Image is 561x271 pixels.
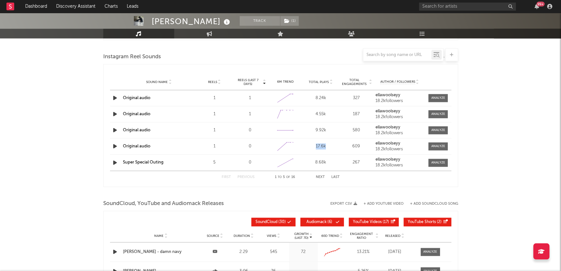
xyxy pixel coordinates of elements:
[376,157,424,162] a: ellawoolseyy
[123,128,150,132] a: Original audio
[536,2,545,6] div: 99 +
[123,96,150,100] a: Original audio
[123,144,150,148] a: Original audio
[376,147,424,152] div: 18.2k followers
[240,16,280,26] button: Track
[198,159,231,166] div: 5
[198,143,231,150] div: 1
[305,95,337,101] div: 8.24k
[349,218,399,226] button: YouTube Videos(17)
[382,249,408,255] div: [DATE]
[306,220,326,224] span: Audiomack
[305,220,334,224] span: ( 6 )
[321,234,339,238] span: 60D Trend
[234,78,262,86] span: Reels (last 7 days)
[385,234,400,238] span: Released
[357,202,404,206] div: + Add YouTube Video
[208,80,217,84] span: Reels
[330,202,357,206] button: Export CSV
[340,159,372,166] div: 267
[259,249,287,255] div: 545
[340,111,372,117] div: 187
[376,109,424,114] a: ellawoolseyy
[376,125,424,130] a: ellawoolseyy
[305,127,337,134] div: 9.92k
[198,111,231,117] div: 1
[152,16,232,27] div: [PERSON_NAME]
[353,220,382,224] span: YouTube Videos
[340,95,372,101] div: 327
[255,220,286,224] span: ( 30 )
[376,141,424,146] a: ellawoolseyy
[123,249,199,255] a: [PERSON_NAME] - damn navy
[123,160,164,164] a: Super Special Outing
[340,143,372,150] div: 609
[234,143,266,150] div: 0
[198,127,231,134] div: 1
[278,176,282,179] span: to
[294,236,309,240] p: (Last 7d)
[376,163,424,168] div: 18.2k followers
[376,141,400,145] strong: ellawoolseyy
[198,95,231,101] div: 1
[348,249,379,255] div: 13.21 %
[340,127,372,134] div: 580
[340,78,368,86] span: Total Engagements
[376,93,424,98] a: ellawoolseyy
[234,95,266,101] div: 1
[410,202,458,206] button: + Add SoundCloud Song
[103,200,224,208] span: SoundCloud, YouTube and Audiomack Releases
[269,79,302,84] div: 6M Trend
[222,175,231,179] button: First
[305,143,337,150] div: 17.6k
[255,220,277,224] span: SoundCloud
[207,234,219,238] span: Source
[376,109,400,113] strong: ellawoolseyy
[348,232,375,240] span: Engagement Ratio
[376,115,424,119] div: 18.2k followers
[251,218,296,226] button: SoundCloud(30)
[267,173,303,181] div: 1 5 16
[376,125,400,129] strong: ellawoolseyy
[380,80,415,84] span: Author / Followers
[291,249,316,255] div: 72
[237,175,255,179] button: Previous
[234,159,266,166] div: 0
[280,16,299,26] button: (1)
[376,157,400,162] strong: ellawoolseyy
[364,202,404,206] button: + Add YouTube Video
[280,16,299,26] span: ( 1 )
[286,176,290,179] span: of
[234,127,266,134] div: 0
[233,234,250,238] span: Duration
[294,232,309,236] p: Growth
[535,4,539,9] button: 99+
[316,175,325,179] button: Next
[419,3,516,11] input: Search for artists
[305,159,337,166] div: 8.68k
[331,175,340,179] button: Last
[146,80,168,84] span: Sound Name
[305,111,337,117] div: 4.55k
[123,112,150,116] a: Original audio
[154,234,164,238] span: Name
[353,220,389,224] span: ( 17 )
[404,202,458,206] button: + Add SoundCloud Song
[376,93,400,97] strong: ellawoolseyy
[300,218,344,226] button: Audiomack(6)
[267,234,276,238] span: Views
[309,80,329,84] span: Total Plays
[376,131,424,135] div: 18.2k followers
[404,218,451,226] button: YouTube Shorts(2)
[234,111,266,117] div: 1
[408,220,442,224] span: ( 2 )
[376,99,424,103] div: 18.2k followers
[231,249,256,255] div: 2:29
[408,220,436,224] span: YouTube Shorts
[363,52,431,58] input: Search by song name or URL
